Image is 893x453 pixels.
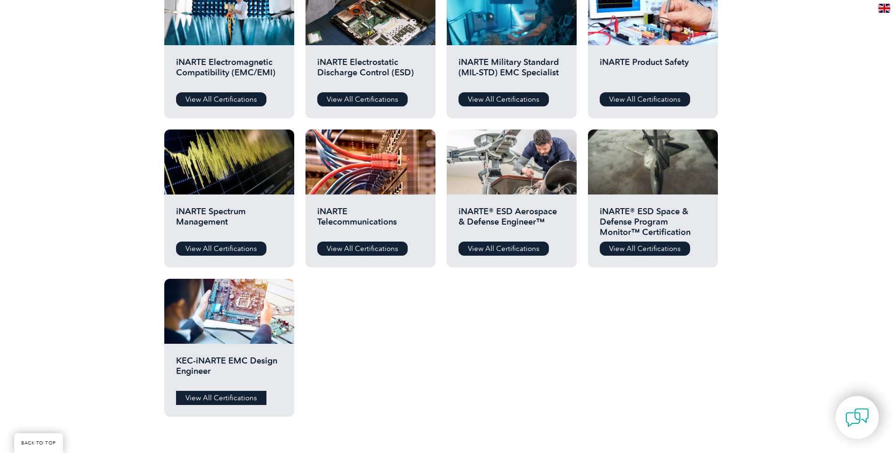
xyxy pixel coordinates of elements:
a: View All Certifications [459,242,549,256]
h2: iNARTE® ESD Aerospace & Defense Engineer™ [459,206,565,235]
a: View All Certifications [600,92,690,106]
a: View All Certifications [317,242,408,256]
h2: iNARTE Telecommunications [317,206,424,235]
h2: KEC-iNARTE EMC Design Engineer [176,356,282,384]
img: en [878,4,890,13]
img: contact-chat.png [845,406,869,429]
a: View All Certifications [459,92,549,106]
a: View All Certifications [317,92,408,106]
h2: iNARTE® ESD Space & Defense Program Monitor™ Certification [600,206,706,235]
h2: iNARTE Electrostatic Discharge Control (ESD) [317,57,424,85]
a: BACK TO TOP [14,433,63,453]
h2: iNARTE Spectrum Management [176,206,282,235]
h2: iNARTE Electromagnetic Compatibility (EMC/EMI) [176,57,282,85]
a: View All Certifications [176,391,266,405]
h2: iNARTE Military Standard (MIL-STD) EMC Specialist [459,57,565,85]
a: View All Certifications [600,242,690,256]
h2: iNARTE Product Safety [600,57,706,85]
a: View All Certifications [176,92,266,106]
a: View All Certifications [176,242,266,256]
